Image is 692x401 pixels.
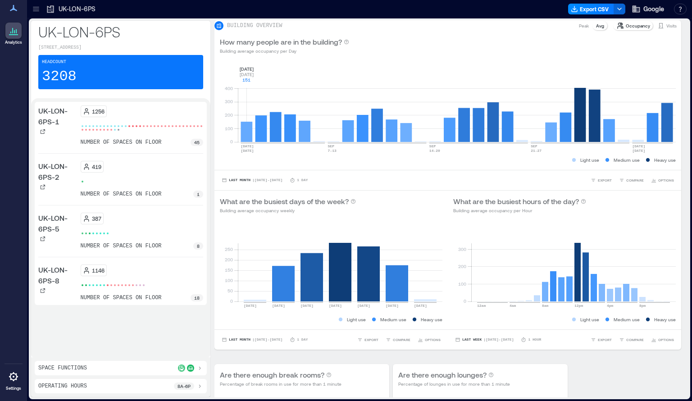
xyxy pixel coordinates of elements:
p: [STREET_ADDRESS] [38,44,203,51]
p: 1 [197,191,200,198]
text: [DATE] [241,149,254,153]
p: Analytics [5,40,22,45]
text: [DATE] [386,304,399,308]
span: OPTIONS [658,337,674,342]
p: 387 [92,215,101,222]
p: UK-LON-6PS-8 [38,264,77,286]
button: COMPARE [384,335,412,344]
text: 7-13 [328,149,337,153]
p: number of spaces on floor [81,242,162,250]
p: 1256 [92,108,105,115]
p: UK-LON-6PS [38,23,203,41]
a: Analytics [2,20,25,48]
p: 1146 [92,267,105,274]
p: 8 [197,242,200,250]
text: [DATE] [357,304,370,308]
tspan: 200 [458,264,466,269]
tspan: 100 [225,126,233,131]
text: SEP [429,144,436,148]
tspan: 100 [458,281,466,287]
text: 12am [477,304,486,308]
tspan: 0 [230,139,233,144]
p: Operating Hours [38,383,87,390]
text: 8am [542,304,549,308]
tspan: 150 [225,267,233,273]
text: [DATE] [632,149,645,153]
button: OPTIONS [416,335,442,344]
text: [DATE] [300,304,314,308]
tspan: 400 [225,86,233,91]
p: Light use [347,316,366,323]
button: OPTIONS [649,335,676,344]
p: 3208 [42,68,77,86]
span: EXPORT [364,337,378,342]
button: COMPARE [617,176,646,185]
text: [DATE] [272,304,285,308]
text: 8pm [639,304,646,308]
span: OPTIONS [425,337,441,342]
p: Peak [579,22,589,29]
p: number of spaces on floor [81,191,162,198]
button: EXPORT [589,335,614,344]
p: UK-LON-6PS [59,5,96,14]
tspan: 0 [230,298,233,304]
p: Percentage of break rooms in use for more than 1 minute [220,380,341,387]
span: OPTIONS [658,178,674,183]
text: [DATE] [244,304,257,308]
text: [DATE] [329,304,342,308]
p: UK-LON-6PS-1 [38,105,77,127]
p: Are there enough break rooms? [220,369,324,380]
text: SEP [328,144,335,148]
button: Google [629,2,667,16]
p: What are the busiest days of the week? [220,196,349,207]
p: number of spaces on floor [81,139,162,146]
p: 1 Day [297,337,308,342]
text: 21-27 [531,149,542,153]
p: How many people are in the building? [220,36,342,47]
span: Google [643,5,664,14]
button: EXPORT [355,335,380,344]
p: Avg [596,22,604,29]
p: Visits [666,22,677,29]
p: BUILDING OVERVIEW [227,22,282,29]
p: Headcount [42,59,66,66]
text: [DATE] [241,144,254,148]
p: 45 [194,139,200,146]
span: COMPARE [626,337,644,342]
p: 8a - 6p [178,383,191,390]
p: Heavy use [421,316,442,323]
p: Light use [580,316,599,323]
p: Medium use [614,156,640,164]
p: 1 Day [297,178,308,183]
p: Space Functions [38,365,87,372]
tspan: 250 [225,246,233,252]
p: Heavy use [654,156,676,164]
span: EXPORT [598,337,612,342]
p: 1 Hour [528,337,541,342]
button: Last Week |[DATE]-[DATE] [453,335,515,344]
p: Percentage of lounges in use for more than 1 minute [398,380,510,387]
button: Last Month |[DATE]-[DATE] [220,335,284,344]
p: Medium use [380,316,406,323]
p: Are there enough lounges? [398,369,487,380]
text: 14-20 [429,149,440,153]
text: 12pm [574,304,583,308]
tspan: 200 [225,257,233,262]
p: Building average occupancy per Day [220,47,349,55]
tspan: 300 [458,246,466,252]
button: OPTIONS [649,176,676,185]
p: 18 [194,294,200,301]
p: Light use [580,156,599,164]
text: 4pm [607,304,614,308]
span: COMPARE [626,178,644,183]
p: Building average occupancy per Hour [453,207,586,214]
p: UK-LON-6PS-5 [38,213,77,234]
p: Medium use [614,316,640,323]
p: Settings [6,386,21,391]
text: [DATE] [632,144,645,148]
p: Heavy use [654,316,676,323]
button: COMPARE [617,335,646,344]
span: EXPORT [598,178,612,183]
p: Occupancy [626,22,650,29]
button: EXPORT [589,176,614,185]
